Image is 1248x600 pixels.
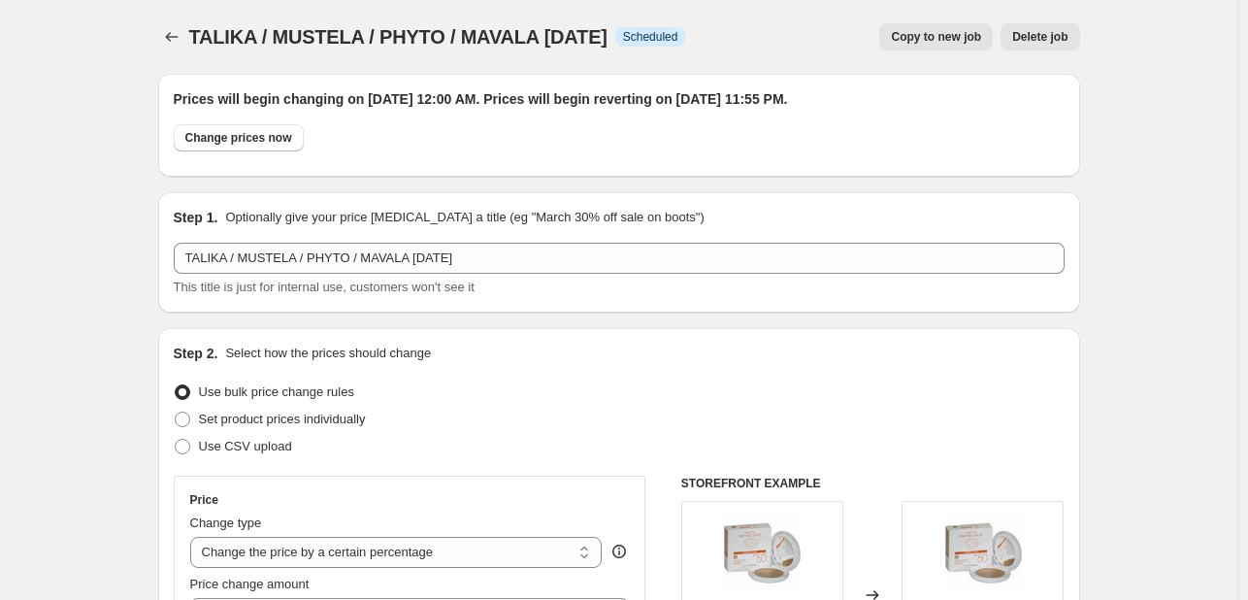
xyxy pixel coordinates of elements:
img: avene-compact-doree-spf-50_80x.jpg [944,512,1022,589]
button: Price change jobs [158,23,185,50]
span: Change prices now [185,130,292,146]
span: Price change amount [190,577,310,591]
span: Use bulk price change rules [199,384,354,399]
h3: Price [190,492,218,508]
h6: STOREFRONT EXAMPLE [681,476,1065,491]
span: TALIKA / MUSTELA / PHYTO / MAVALA [DATE] [189,26,608,48]
span: This title is just for internal use, customers won't see it [174,280,475,294]
p: Optionally give your price [MEDICAL_DATA] a title (eg "March 30% off sale on boots") [225,208,704,227]
button: Delete job [1001,23,1079,50]
button: Copy to new job [879,23,993,50]
h2: Prices will begin changing on [DATE] 12:00 AM. Prices will begin reverting on [DATE] 11:55 PM. [174,89,1065,109]
span: Delete job [1012,29,1067,45]
div: help [609,542,629,561]
span: Copy to new job [891,29,981,45]
img: avene-compact-doree-spf-50_80x.jpg [723,512,801,589]
h2: Step 2. [174,344,218,363]
span: Scheduled [623,29,678,45]
h2: Step 1. [174,208,218,227]
span: Use CSV upload [199,439,292,453]
button: Change prices now [174,124,304,151]
span: Set product prices individually [199,412,366,426]
p: Select how the prices should change [225,344,431,363]
input: 30% off holiday sale [174,243,1065,274]
span: Change type [190,516,262,530]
